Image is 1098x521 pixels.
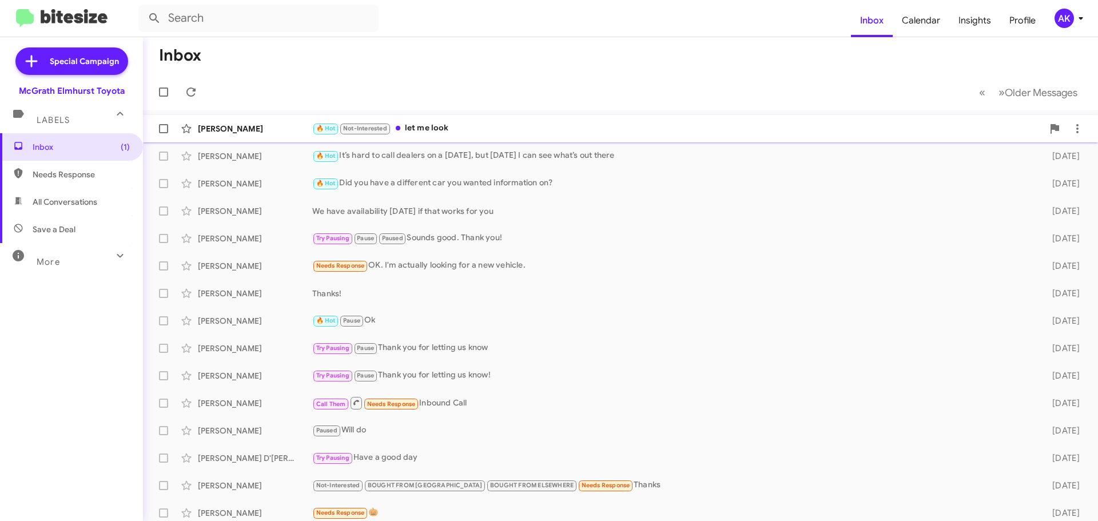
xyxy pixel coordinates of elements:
div: [PERSON_NAME] [198,205,312,217]
div: [DATE] [1034,480,1089,491]
div: Have a good day [312,451,1034,464]
div: [PERSON_NAME] [198,397,312,409]
span: Labels [37,115,70,125]
div: [PERSON_NAME] [198,343,312,354]
div: Did you have a different car you wanted information on? [312,177,1034,190]
span: Needs Response [582,482,630,489]
div: [DATE] [1034,370,1089,381]
button: Previous [972,81,992,104]
span: Paused [316,427,337,434]
h1: Inbox [159,46,201,65]
span: Try Pausing [316,344,349,352]
div: [PERSON_NAME] [198,233,312,244]
div: AK [1055,9,1074,28]
nav: Page navigation example [973,81,1084,104]
span: Needs Response [33,169,130,180]
input: Search [138,5,379,32]
span: Needs Response [367,400,416,408]
div: Thanks! [312,288,1034,299]
span: Inbox [33,141,130,153]
span: 🔥 Hot [316,125,336,132]
button: AK [1045,9,1085,28]
a: Profile [1000,4,1045,37]
div: [PERSON_NAME] [198,123,312,134]
span: Call Them [316,400,346,408]
div: [PERSON_NAME] [198,288,312,299]
span: Pause [357,344,374,352]
div: Inbound Call [312,396,1034,410]
div: Ok [312,314,1034,327]
span: Save a Deal [33,224,75,235]
div: Thanks [312,479,1034,492]
div: 🎃 [312,506,1034,519]
button: Next [992,81,1084,104]
div: McGrath Elmhurst Toyota [19,85,125,97]
div: [DATE] [1034,233,1089,244]
span: » [998,85,1005,100]
a: Calendar [893,4,949,37]
div: [PERSON_NAME] [198,370,312,381]
div: [DATE] [1034,178,1089,189]
div: let me look [312,122,1043,135]
div: It’s hard to call dealers on a [DATE], but [DATE] I can see what’s out there [312,149,1034,162]
div: [DATE] [1034,343,1089,354]
div: Will do [312,424,1034,437]
div: [PERSON_NAME] [198,178,312,189]
div: [DATE] [1034,315,1089,327]
div: [PERSON_NAME] [198,260,312,272]
div: Sounds good. Thank you! [312,232,1034,245]
span: 🔥 Hot [316,317,336,324]
span: All Conversations [33,196,97,208]
span: Paused [382,234,403,242]
span: Pause [357,372,374,379]
span: Needs Response [316,262,365,269]
span: Needs Response [316,509,365,516]
a: Insights [949,4,1000,37]
div: [PERSON_NAME] [198,425,312,436]
span: Try Pausing [316,454,349,462]
div: [PERSON_NAME] [198,480,312,491]
span: Not-Interested [316,482,360,489]
div: [PERSON_NAME] [198,315,312,327]
span: Older Messages [1005,86,1077,99]
div: [PERSON_NAME] D'[PERSON_NAME] [198,452,312,464]
span: Not-Interested [343,125,387,132]
span: BOUGHT FROM [GEOGRAPHIC_DATA] [368,482,483,489]
a: Inbox [851,4,893,37]
span: Try Pausing [316,234,349,242]
div: [DATE] [1034,397,1089,409]
div: Thank you for letting us know [312,341,1034,355]
div: [DATE] [1034,507,1089,519]
span: (1) [121,141,130,153]
span: Pause [343,317,360,324]
div: [DATE] [1034,425,1089,436]
span: Try Pausing [316,372,349,379]
span: BOUGHT FROM ELSEWHERE [490,482,574,489]
div: [PERSON_NAME] [198,507,312,519]
div: We have availability [DATE] if that works for you [312,205,1034,217]
span: 🔥 Hot [316,152,336,160]
div: [DATE] [1034,452,1089,464]
span: 🔥 Hot [316,180,336,187]
div: Thank you for letting us know! [312,369,1034,382]
div: [DATE] [1034,205,1089,217]
div: [DATE] [1034,150,1089,162]
span: « [979,85,985,100]
div: [DATE] [1034,260,1089,272]
div: [PERSON_NAME] [198,150,312,162]
div: [DATE] [1034,288,1089,299]
div: OK. I'm actually looking for a new vehicle. [312,259,1034,272]
span: Pause [357,234,374,242]
a: Special Campaign [15,47,128,75]
span: More [37,257,60,267]
span: Special Campaign [50,55,119,67]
